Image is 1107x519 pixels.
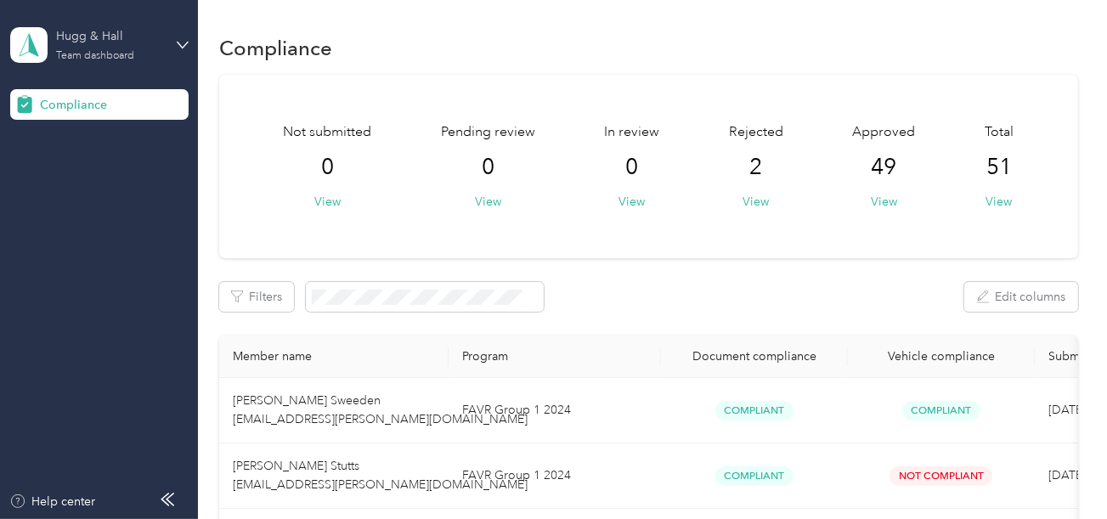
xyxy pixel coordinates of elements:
[871,154,896,181] span: 49
[986,193,1012,211] button: View
[625,154,638,181] span: 0
[233,393,528,426] span: [PERSON_NAME] Sweeden [EMAIL_ADDRESS][PERSON_NAME][DOMAIN_NAME]
[715,466,794,486] span: Compliant
[743,193,769,211] button: View
[715,401,794,420] span: Compliant
[749,154,762,181] span: 2
[852,122,915,143] span: Approved
[283,122,371,143] span: Not submitted
[314,193,341,211] button: View
[964,282,1078,312] button: Edit columns
[449,443,661,509] td: FAVR Group 1 2024
[729,122,783,143] span: Rejected
[985,122,1014,143] span: Total
[56,51,134,61] div: Team dashboard
[890,466,992,486] span: Not Compliant
[449,378,661,443] td: FAVR Group 1 2024
[219,282,294,312] button: Filters
[56,27,162,45] div: Hugg & Hall
[604,122,659,143] span: In review
[321,154,334,181] span: 0
[441,122,535,143] span: Pending review
[861,349,1021,364] div: Vehicle compliance
[902,401,980,420] span: Compliant
[219,39,332,57] h1: Compliance
[40,96,107,114] span: Compliance
[9,493,96,511] button: Help center
[219,336,449,378] th: Member name
[475,193,501,211] button: View
[618,193,645,211] button: View
[449,336,661,378] th: Program
[986,154,1012,181] span: 51
[675,349,834,364] div: Document compliance
[871,193,897,211] button: View
[233,459,528,492] span: [PERSON_NAME] Stutts [EMAIL_ADDRESS][PERSON_NAME][DOMAIN_NAME]
[482,154,494,181] span: 0
[1012,424,1107,519] iframe: Everlance-gr Chat Button Frame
